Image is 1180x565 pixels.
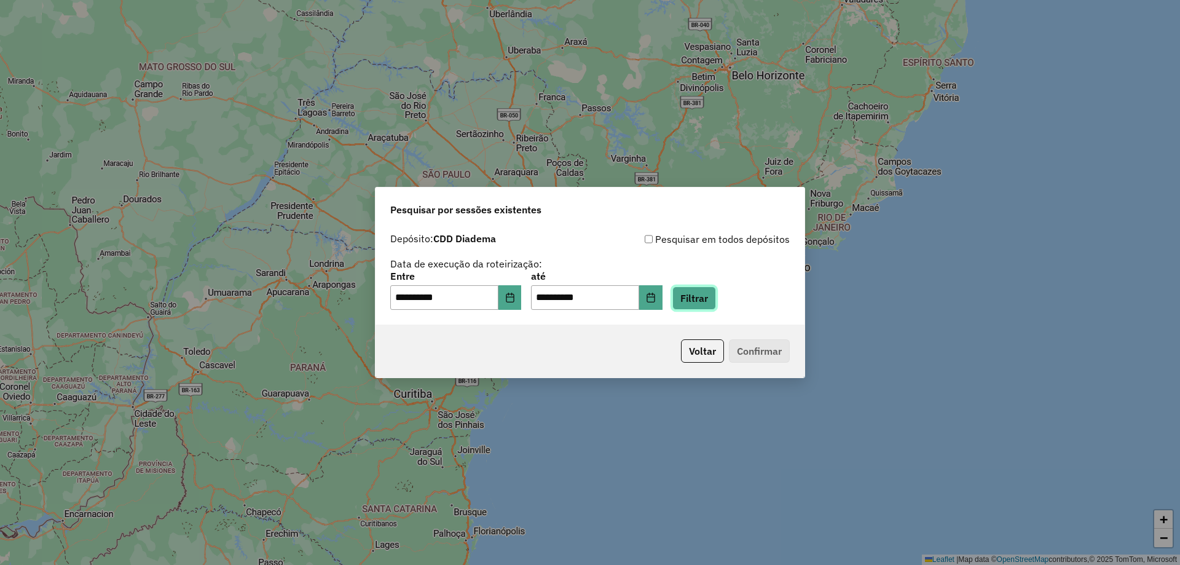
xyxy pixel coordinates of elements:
strong: CDD Diadema [433,232,496,245]
label: Data de execução da roteirização: [390,256,542,271]
button: Filtrar [672,286,716,310]
label: Depósito: [390,231,496,246]
div: Pesquisar em todos depósitos [590,232,790,247]
span: Pesquisar por sessões existentes [390,202,541,217]
button: Choose Date [639,285,663,310]
label: Entre [390,269,521,283]
label: até [531,269,662,283]
button: Choose Date [498,285,522,310]
button: Voltar [681,339,724,363]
